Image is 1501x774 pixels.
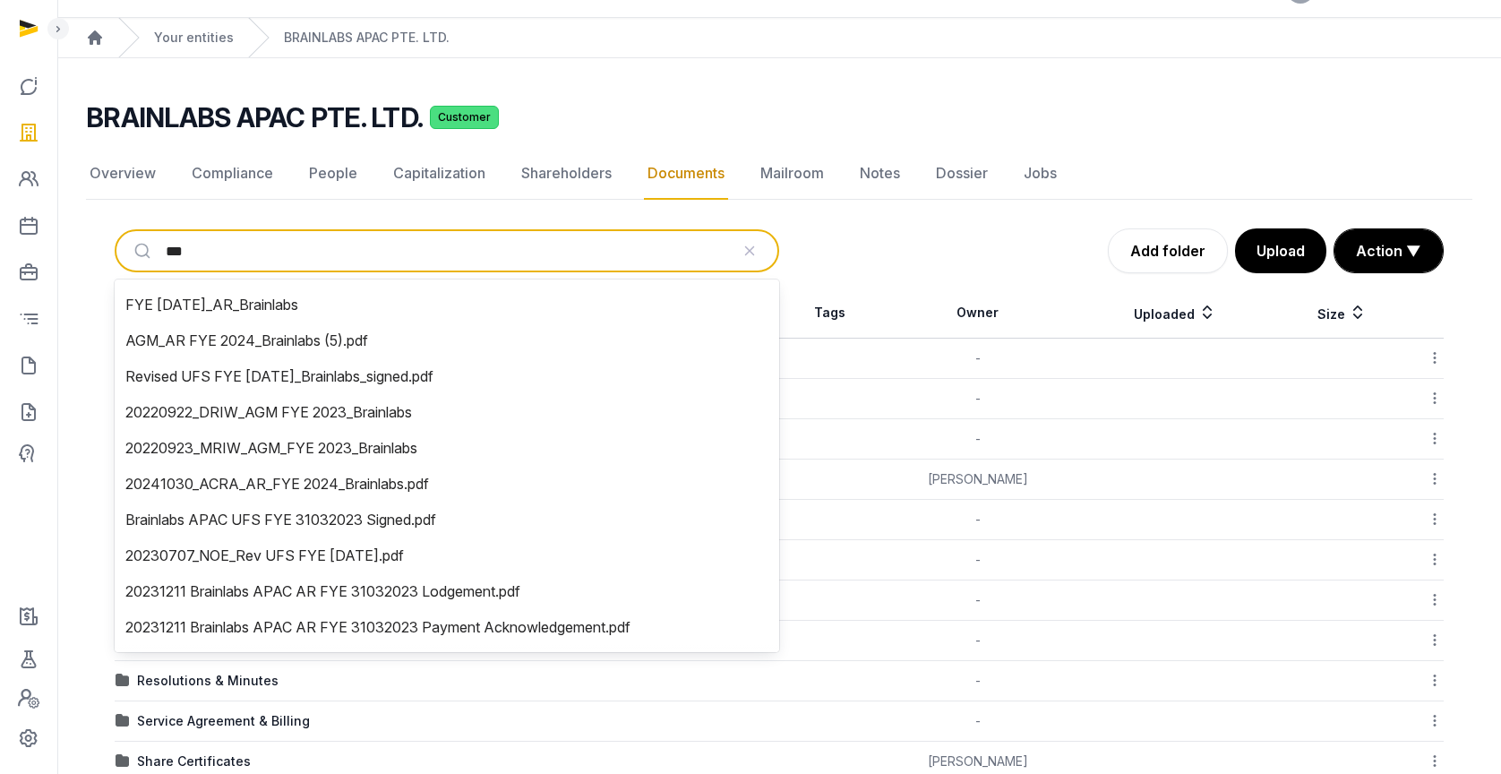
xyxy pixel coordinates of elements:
a: Jobs [1020,148,1060,200]
nav: Breadcrumb [57,18,1501,58]
li: Brainlabs APAC UFS FYE 31032023 Signed.pdf [122,502,772,537]
td: - [880,580,1076,621]
a: BRAINLABS APAC PTE. LTD. [284,29,450,47]
a: Add folder [1108,228,1228,273]
th: Size [1274,288,1410,339]
li: Revised UFS FYE [DATE]_Brainlabs_signed.pdf [122,358,772,394]
td: - [880,379,1076,419]
li: 20241030_ACRA_AR_FYE 2024_Brainlabs.pdf [122,466,772,502]
th: Tags [779,288,880,339]
a: Compliance [188,148,277,200]
td: - [880,661,1076,701]
button: Upload [1235,228,1326,273]
li: 20220923_MRIW_AGM_FYE 2023_Brainlabs [122,430,772,466]
div: Service Agreement & Billing [137,712,310,730]
li: 20220922_DRIW_AGM FYE 2023_Brainlabs [122,394,772,430]
nav: Tabs [86,148,1472,200]
li: 20231211 Brainlabs APAC AR FYE 31032023 Payment Acknowledgement.pdf [122,609,772,645]
td: - [880,419,1076,460]
td: - [880,500,1076,540]
td: - [880,621,1076,661]
li: FYE [DATE]_AR_Brainlabs [122,287,772,322]
img: folder.svg [116,714,130,728]
td: - [880,701,1076,742]
a: Documents [644,148,728,200]
img: folder.svg [116,674,130,688]
a: Overview [86,148,159,200]
button: Action ▼ [1334,229,1443,272]
a: Capitalization [390,148,489,200]
a: People [305,148,361,200]
td: - [880,339,1076,379]
a: Your entities [154,29,234,47]
td: - [880,540,1076,580]
a: Mailroom [757,148,828,200]
a: Dossier [932,148,991,200]
td: [PERSON_NAME] [880,460,1076,500]
li: 20231211 Brainlabs APAC AR FYE 31032023 Lodgement.pdf [122,573,772,609]
div: Resolutions & Minutes [137,672,279,690]
a: Notes [856,148,904,200]
h2: BRAINLABS APAC PTE. LTD. [86,101,423,133]
span: Customer [430,106,499,129]
a: Shareholders [518,148,615,200]
button: Submit [124,231,166,271]
th: Uploaded [1076,288,1274,339]
li: AGM_AR FYE 2024_Brainlabs (5).pdf [122,322,772,358]
img: folder.svg [116,754,130,769]
th: Owner [880,288,1076,339]
li: 20230707_NOE_Rev UFS FYE [DATE].pdf [122,537,772,573]
button: Clear [729,231,770,271]
div: Share Certificates [137,752,251,770]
